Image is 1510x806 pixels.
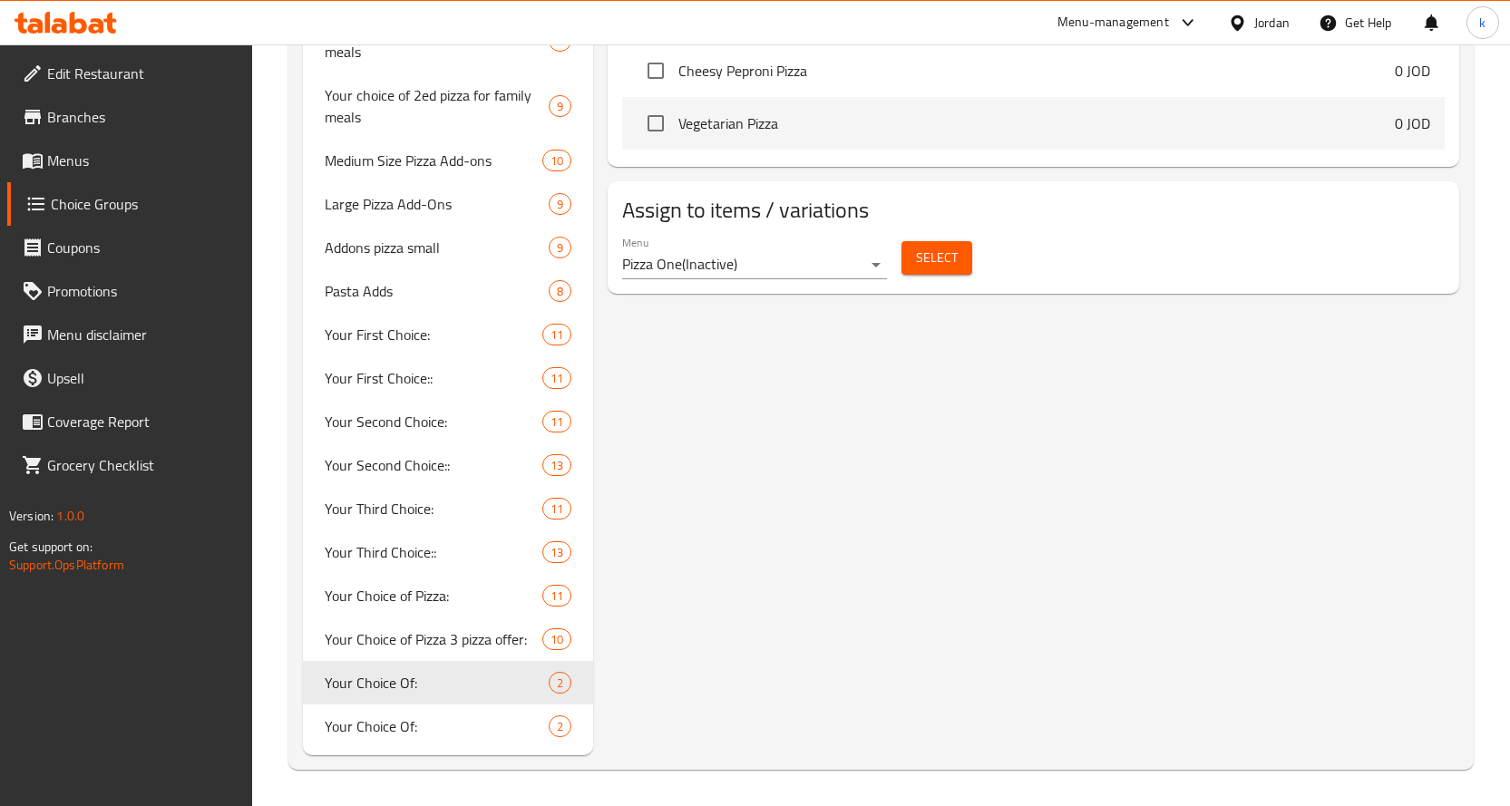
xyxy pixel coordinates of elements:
span: Your Choice of Pizza: [325,585,543,607]
a: Branches [7,95,252,139]
a: Menus [7,139,252,182]
div: Your Third Choice:11 [303,487,594,530]
a: Coupons [7,226,252,269]
span: Select choice [637,104,675,142]
span: Branches [47,106,238,128]
div: Choices [542,585,571,607]
div: Choices [549,193,571,215]
div: Pizza One(Inactive) [622,250,887,279]
div: Your First Choice::11 [303,356,594,400]
span: Upsell [47,367,238,389]
span: 11 [543,370,570,387]
span: 13 [543,544,570,561]
span: 11 [543,500,570,518]
span: 9 [550,239,570,257]
span: Cheesy Peproni Pizza [678,60,1395,82]
div: Pasta Adds8 [303,269,594,313]
span: 11 [543,413,570,431]
span: Your Choice of Pizza 3 pizza offer: [325,628,543,650]
span: Grocery Checklist [47,454,238,476]
span: Your choice of 2ed pizza for family meals [325,84,550,128]
div: Large Pizza Add-Ons9 [303,182,594,226]
span: Your Second Choice: [325,411,543,432]
span: Select choice [637,52,675,90]
span: Your Choice Of: [325,672,550,694]
div: Medium Size Pizza Add-ons10 [303,139,594,182]
span: 1.0.0 [56,504,84,528]
div: Your Choice of Pizza 3 pizza offer:10 [303,617,594,661]
span: 10 [543,631,570,648]
span: 11 [543,588,570,605]
a: Menu disclaimer [7,313,252,356]
span: 2 [550,718,570,735]
span: Promotions [47,280,238,302]
span: Addons pizza small [325,237,550,258]
span: 13 [543,457,570,474]
div: Choices [549,237,571,258]
span: Your Second Choice:: [325,454,543,476]
span: Choice Groups [51,193,238,215]
span: Large Pizza Add-Ons [325,193,550,215]
a: Upsell [7,356,252,400]
div: Choices [549,672,571,694]
span: Coverage Report [47,411,238,432]
span: 10 [543,152,570,170]
label: Menu [622,238,648,248]
div: Choices [542,454,571,476]
div: Your Choice Of:2 [303,704,594,748]
span: Your First Choice: [325,324,543,345]
div: Choices [549,95,571,117]
span: Your Choice Of 1st Pizza For Family meals [325,19,550,63]
span: 9 [550,196,570,213]
span: Your Choice Of: [325,715,550,737]
div: Choices [542,498,571,520]
div: Menu-management [1057,12,1169,34]
div: Choices [549,715,571,737]
div: Choices [542,324,571,345]
span: Select [916,247,958,269]
span: Your Third Choice:: [325,541,543,563]
div: Your Choice of Pizza:11 [303,574,594,617]
span: 11 [543,326,570,344]
div: Choices [542,541,571,563]
span: 2 [550,675,570,692]
a: Choice Groups [7,182,252,226]
button: Select [901,241,972,275]
span: Pasta Adds [325,280,550,302]
a: Grocery Checklist [7,443,252,487]
span: Edit Restaurant [47,63,238,84]
div: Your Second Choice:11 [303,400,594,443]
span: Medium Size Pizza Add-ons [325,150,543,171]
p: 0 JOD [1395,60,1430,82]
span: Version: [9,504,54,528]
span: Your Third Choice: [325,498,543,520]
h2: Assign to items / variations [622,196,1445,225]
div: Your Second Choice::13 [303,443,594,487]
span: Vegetarian Pizza [678,112,1395,134]
a: Support.OpsPlatform [9,553,124,577]
span: 8 [550,283,570,300]
span: k [1479,13,1486,33]
div: Jordan [1254,13,1290,33]
p: 0 JOD [1395,112,1430,134]
a: Edit Restaurant [7,52,252,95]
div: Your First Choice:11 [303,313,594,356]
div: Your Third Choice::13 [303,530,594,574]
span: 9 [550,98,570,115]
span: Get support on: [9,535,93,558]
div: Choices [542,150,571,171]
div: Your choice of 2ed pizza for family meals9 [303,73,594,139]
span: Menus [47,150,238,171]
div: Addons pizza small9 [303,226,594,269]
div: Your Choice Of:2 [303,661,594,704]
a: Promotions [7,269,252,313]
a: Coverage Report [7,400,252,443]
span: Coupons [47,237,238,258]
span: Menu disclaimer [47,324,238,345]
span: Your First Choice:: [325,367,543,389]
